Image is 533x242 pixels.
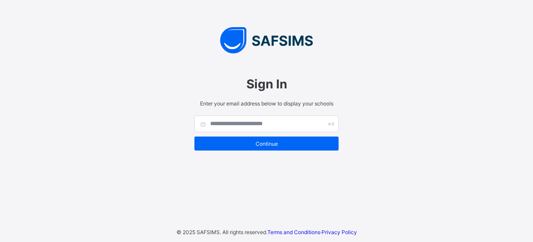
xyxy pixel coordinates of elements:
[201,140,332,147] span: Continue
[194,77,339,91] span: Sign In
[267,229,357,235] span: ·
[322,229,357,235] a: Privacy Policy
[177,229,267,235] span: © 2025 SAFSIMS. All rights reserved.
[267,229,320,235] a: Terms and Conditions
[186,27,347,53] img: SAFSIMS Logo
[194,100,339,107] span: Enter your email address below to display your schools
